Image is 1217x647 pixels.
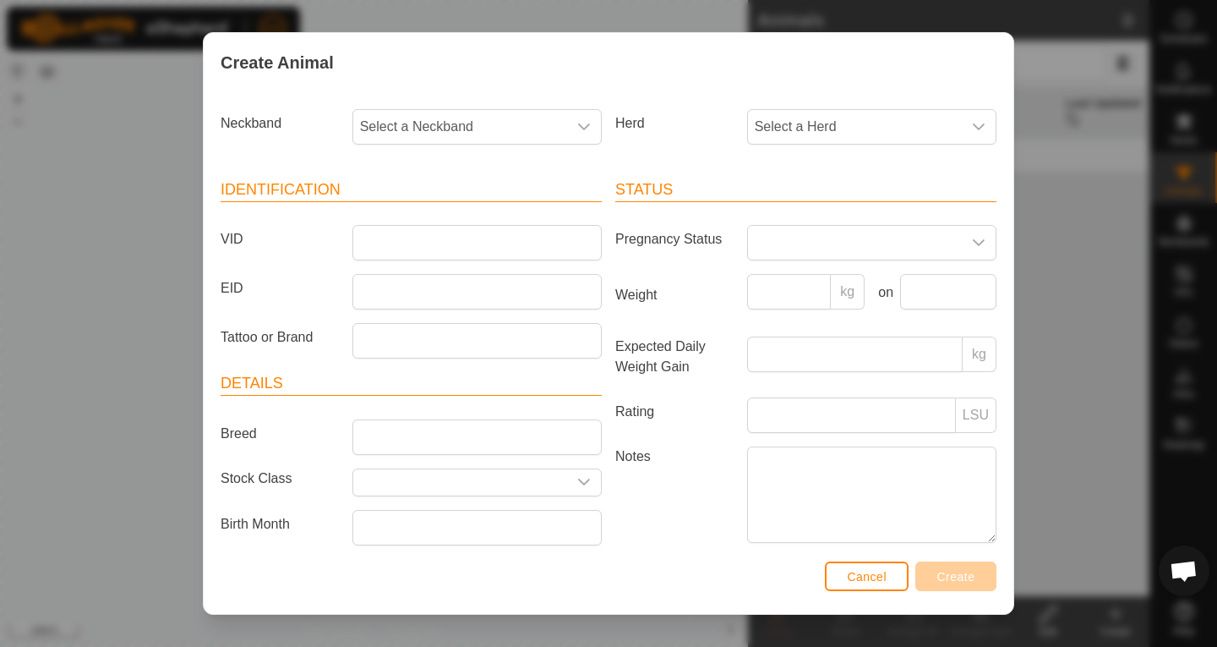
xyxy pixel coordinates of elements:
[214,510,346,539] label: Birth Month
[214,274,346,303] label: EID
[567,469,601,496] div: dropdown trigger
[748,110,962,144] span: Select a Herd
[214,469,346,490] label: Stock Class
[962,110,996,144] div: dropdown trigger
[608,447,740,542] label: Notes
[608,225,740,254] label: Pregnancy Status
[214,225,346,254] label: VID
[214,419,346,448] label: Breed
[615,178,996,202] header: Status
[221,372,602,396] header: Details
[608,398,740,426] label: Rating
[221,178,602,202] header: Identification
[847,570,887,584] span: Cancel
[956,398,996,433] p-inputgroup-addon: LSU
[608,274,740,316] label: Weight
[937,570,975,584] span: Create
[214,109,346,138] label: Neckband
[915,562,996,591] button: Create
[608,337,740,377] label: Expected Daily Weight Gain
[353,469,567,496] input: Select or enter a Stock Class
[1159,546,1209,596] div: Open chat
[221,50,334,75] span: Create Animal
[825,562,909,591] button: Cancel
[871,282,893,303] label: on
[962,226,996,260] div: dropdown trigger
[608,109,740,138] label: Herd
[214,323,346,352] label: Tattoo or Brand
[567,110,601,144] div: dropdown trigger
[963,337,996,372] p-inputgroup-addon: kg
[831,274,865,310] p-inputgroup-addon: kg
[353,110,567,144] span: Select a Neckband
